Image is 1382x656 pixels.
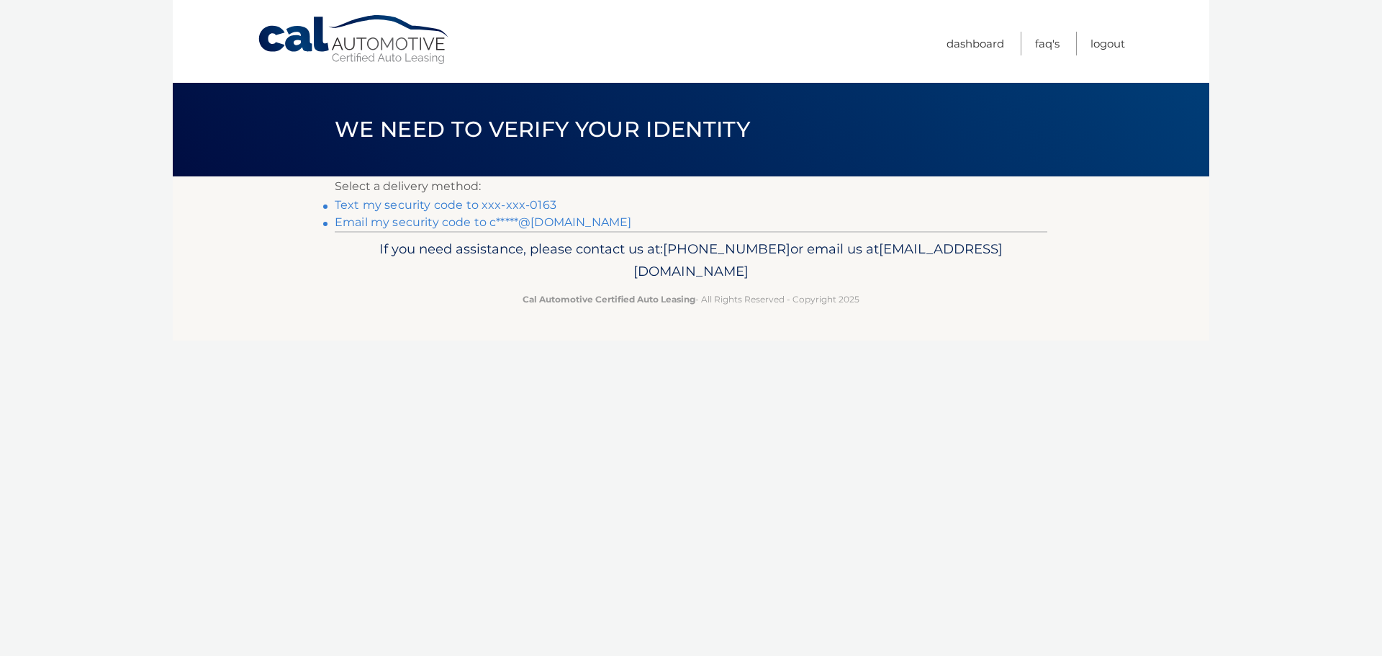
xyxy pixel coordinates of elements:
[523,294,695,305] strong: Cal Automotive Certified Auto Leasing
[257,14,451,66] a: Cal Automotive
[335,116,750,143] span: We need to verify your identity
[947,32,1004,55] a: Dashboard
[335,176,1047,197] p: Select a delivery method:
[335,198,556,212] a: Text my security code to xxx-xxx-0163
[1090,32,1125,55] a: Logout
[663,241,790,257] span: [PHONE_NUMBER]
[1035,32,1060,55] a: FAQ's
[335,215,631,229] a: Email my security code to c*****@[DOMAIN_NAME]
[344,238,1038,284] p: If you need assistance, please contact us at: or email us at
[344,292,1038,307] p: - All Rights Reserved - Copyright 2025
